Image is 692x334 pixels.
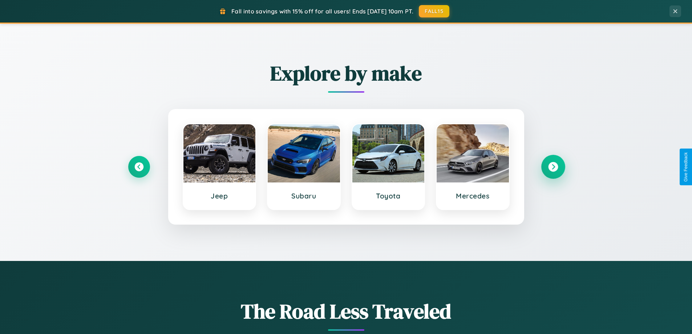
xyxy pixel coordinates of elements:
[231,8,413,15] span: Fall into savings with 15% off for all users! Ends [DATE] 10am PT.
[360,192,417,200] h3: Toyota
[419,5,449,17] button: FALL15
[444,192,502,200] h3: Mercedes
[275,192,333,200] h3: Subaru
[683,152,688,182] div: Give Feedback
[191,192,248,200] h3: Jeep
[128,59,564,87] h2: Explore by make
[128,297,564,325] h1: The Road Less Traveled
